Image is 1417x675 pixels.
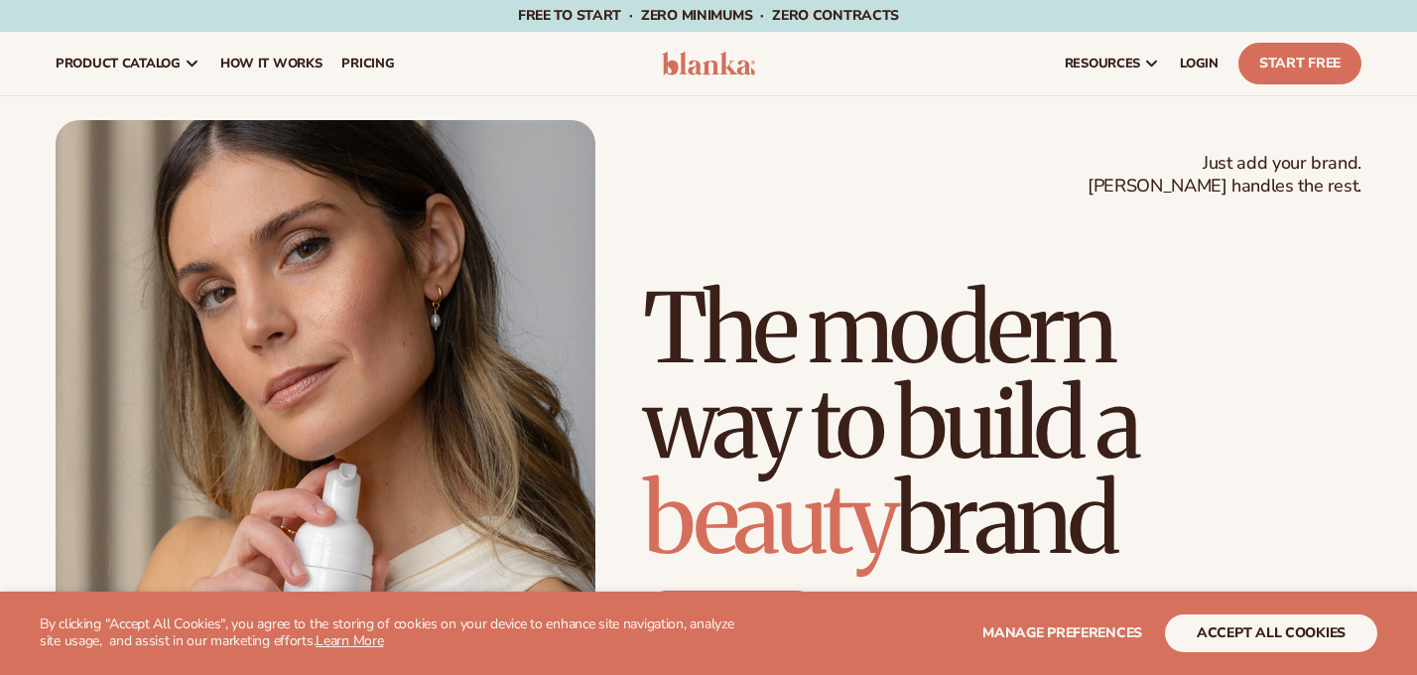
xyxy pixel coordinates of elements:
span: LOGIN [1180,56,1219,71]
h1: The modern way to build a brand [643,281,1361,567]
a: How It Works [210,32,332,95]
button: Manage preferences [982,614,1142,652]
span: Free to start · ZERO minimums · ZERO contracts [518,6,899,25]
span: How It Works [220,56,322,71]
a: Learn More [316,631,383,650]
p: By clicking "Accept All Cookies", you agree to the storing of cookies on your device to enhance s... [40,616,735,650]
span: beauty [643,460,895,579]
img: logo [662,52,755,75]
span: resources [1065,56,1140,71]
a: Start Free [1238,43,1361,84]
a: pricing [331,32,404,95]
span: pricing [341,56,394,71]
span: product catalog [56,56,181,71]
span: Just add your brand. [PERSON_NAME] handles the rest. [1088,152,1361,199]
button: accept all cookies [1165,614,1377,652]
a: LOGIN [1170,32,1228,95]
a: product catalog [46,32,210,95]
span: Manage preferences [982,623,1142,642]
a: resources [1055,32,1170,95]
